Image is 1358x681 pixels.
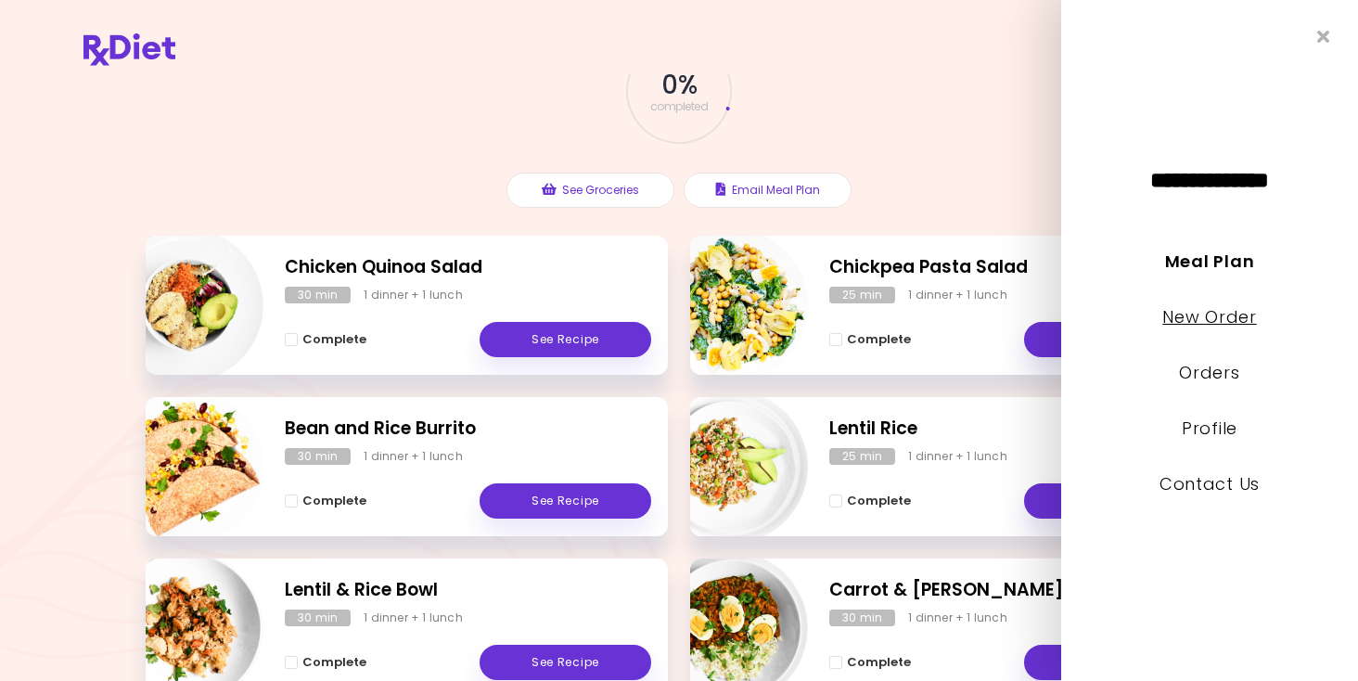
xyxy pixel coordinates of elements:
button: Complete - Lentil Rice [829,490,911,512]
span: Complete [847,494,911,508]
div: 30 min [285,610,351,626]
button: Complete - Chicken Quinoa Salad [285,328,366,351]
h2: Chicken Quinoa Salad [285,254,651,281]
img: Info - Bean and Rice Burrito [109,390,263,544]
a: New Order [1162,305,1256,328]
div: 1 dinner + 1 lunch [908,448,1007,465]
div: 30 min [285,448,351,465]
h2: Carrot & Lentil Curry [829,577,1196,604]
span: Complete [847,332,911,347]
img: Info - Chicken Quinoa Salad [109,228,263,382]
div: 1 dinner + 1 lunch [364,448,463,465]
button: Complete - Lentil & Rice Bowl [285,651,366,674]
h2: Lentil Rice [829,416,1196,443]
a: Profile [1182,417,1237,440]
div: 1 dinner + 1 lunch [908,287,1007,303]
h2: Chickpea Pasta Salad [829,254,1196,281]
div: 25 min [829,287,895,303]
span: 0 % [661,70,696,101]
span: Complete [302,332,366,347]
a: See Recipe - Chickpea Pasta Salad [1024,322,1196,357]
i: Close [1317,28,1330,45]
div: 30 min [285,287,351,303]
div: 1 dinner + 1 lunch [908,610,1007,626]
div: 1 dinner + 1 lunch [364,610,463,626]
div: 30 min [829,610,895,626]
a: See Recipe - Lentil & Rice Bowl [480,645,651,680]
div: 1 dinner + 1 lunch [364,287,463,303]
h2: Lentil & Rice Bowl [285,577,651,604]
button: Email Meal Plan [684,173,852,208]
button: Complete - Bean and Rice Burrito [285,490,366,512]
a: Orders [1179,361,1239,384]
img: RxDiet [83,33,175,66]
span: Complete [302,655,366,670]
a: Meal Plan [1165,250,1254,273]
span: Complete [302,494,366,508]
a: See Recipe - Chicken Quinoa Salad [480,322,651,357]
button: See Groceries [506,173,674,208]
h2: Bean and Rice Burrito [285,416,651,443]
a: See Recipe - Lentil Rice [1024,483,1196,519]
a: See Recipe - Carrot & Lentil Curry [1024,645,1196,680]
img: Info - Lentil Rice [654,390,808,544]
img: Info - Chickpea Pasta Salad [654,228,808,382]
div: 25 min [829,448,895,465]
button: Complete - Carrot & Lentil Curry [829,651,911,674]
span: completed [650,101,709,112]
a: See Recipe - Bean and Rice Burrito [480,483,651,519]
span: Complete [847,655,911,670]
a: Contact Us [1159,472,1260,495]
button: Complete - Chickpea Pasta Salad [829,328,911,351]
